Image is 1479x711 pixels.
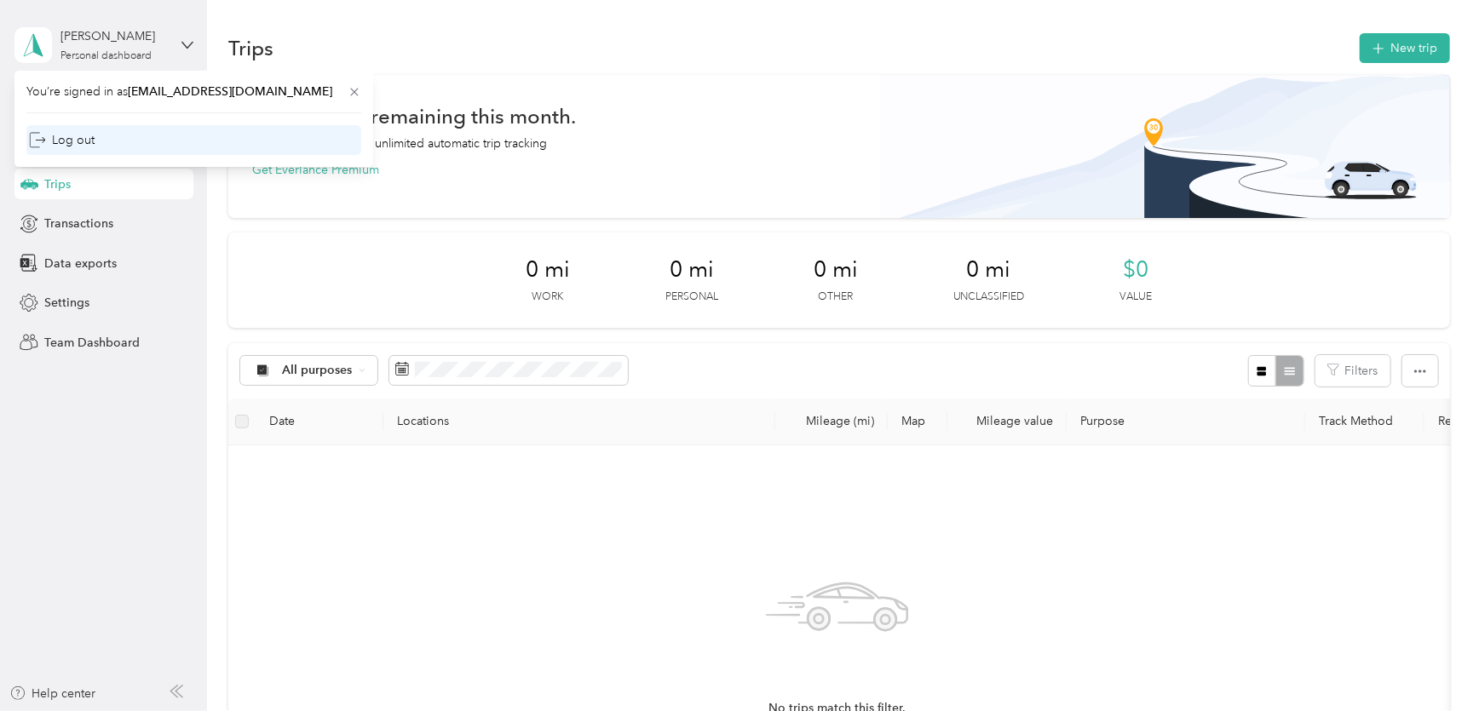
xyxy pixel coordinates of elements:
th: Locations [383,399,775,445]
span: 0 mi [967,256,1011,284]
span: 0 mi [670,256,714,284]
button: Filters [1315,355,1390,387]
p: Never miss a mile with unlimited automatic trip tracking [252,135,547,152]
p: Work [532,290,563,305]
p: Personal [665,290,718,305]
span: Trips [44,175,71,193]
th: Mileage value [947,399,1067,445]
th: Purpose [1067,399,1305,445]
span: 0 mi [526,256,570,284]
span: Data exports [44,255,117,272]
th: Map [888,399,947,445]
th: Mileage (mi) [775,399,888,445]
p: Other [818,290,853,305]
span: Transactions [44,215,113,232]
div: Personal dashboard [60,51,152,61]
div: Log out [29,131,95,149]
span: 0 mi [814,256,858,284]
th: Track Method [1305,399,1424,445]
h1: Trips [228,39,273,57]
p: Value [1120,290,1153,305]
span: $0 [1124,256,1149,284]
img: Banner [880,75,1450,218]
h1: 30 free trips remaining this month. [252,107,576,125]
span: Team Dashboard [44,334,140,352]
p: Unclassified [953,290,1025,305]
button: New trip [1360,33,1450,63]
span: All purposes [282,364,353,376]
button: Help center [9,685,96,702]
span: You’re signed in as [26,83,361,100]
button: Get Everlance Premium [252,161,379,179]
th: Date [256,399,383,445]
span: [EMAIL_ADDRESS][DOMAIN_NAME] [128,84,332,99]
iframe: Everlance-gr Chat Button Frame [1384,616,1479,711]
span: Settings [44,294,89,312]
div: [PERSON_NAME] [60,27,167,45]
